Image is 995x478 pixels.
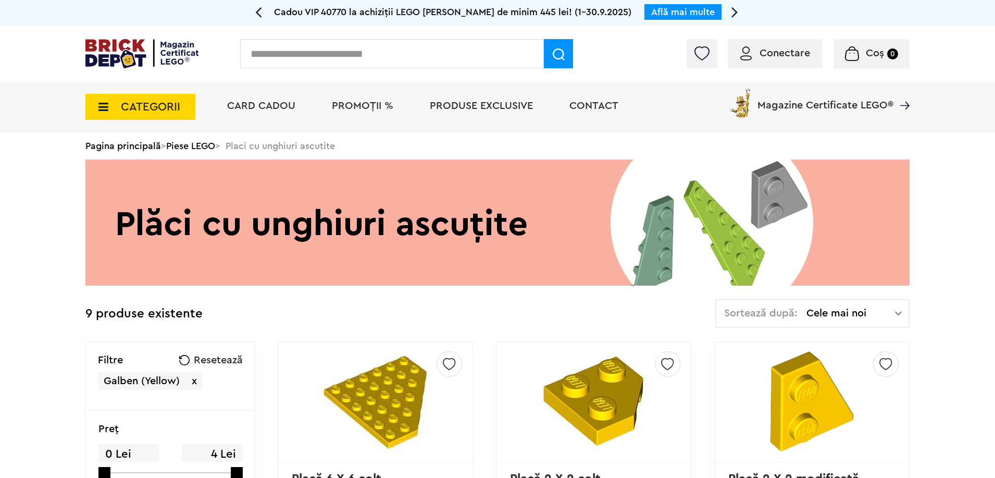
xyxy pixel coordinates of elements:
small: 0 [887,48,898,59]
span: Resetează [194,355,243,365]
div: > > Placi cu unghiuri ascutite [85,132,910,160]
div: 9 produse existente [85,299,203,329]
a: PROMOȚII % [332,101,393,111]
span: x [192,376,197,386]
span: CATEGORII [121,101,180,113]
a: Conectare [740,48,810,58]
p: Preţ [98,424,119,434]
span: Galben (Yellow) [104,376,180,386]
span: 0 Lei [98,444,159,464]
a: Contact [569,101,618,111]
img: Placă 2 X 2 colţ [543,351,643,451]
a: Află mai multe [651,7,715,17]
img: Placă 2 X 2 modificată unghi dreapta [762,351,862,451]
span: Cele mai noi [806,308,895,318]
a: Magazine Certificate LEGO® [893,87,910,97]
a: Pagina principală [85,141,161,151]
p: Filtre [98,355,123,365]
img: Placi cu unghiuri ascutite [85,160,910,286]
img: Placă 6 X 6 colţ [310,351,441,454]
span: Sortează după: [724,308,798,318]
span: Conectare [760,48,810,58]
span: Coș [866,48,884,58]
span: Cadou VIP 40770 la achiziții LEGO [PERSON_NAME] de minim 445 lei! (1-30.9.2025) [274,7,631,17]
a: Card Cadou [227,101,295,111]
span: 4 Lei [182,444,242,464]
a: Piese LEGO [166,141,215,151]
span: Magazine Certificate LEGO® [757,87,893,111]
a: Produse exclusive [430,101,533,111]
